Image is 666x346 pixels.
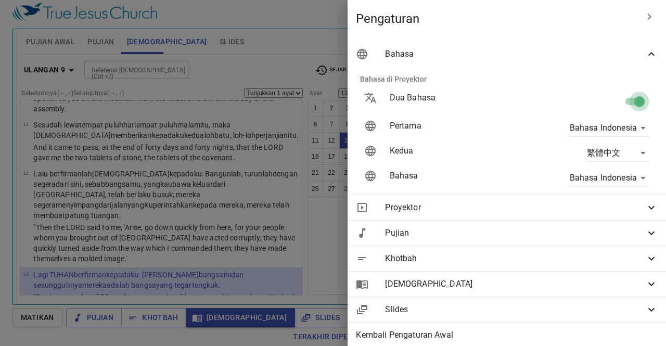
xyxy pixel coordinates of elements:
[348,246,666,271] div: Khotbah
[348,221,666,246] div: Pujian
[570,120,649,136] div: Bahasa Indonesia
[570,170,649,186] div: Bahasa Indonesia
[385,278,645,290] span: [DEMOGRAPHIC_DATA]
[30,95,173,100] div: [DEMOGRAPHIC_DATA] [DEMOGRAPHIC_DATA] Sejati Palangka Raya
[390,170,524,182] p: Bahasa
[390,92,524,104] p: Dua Bahasa
[356,329,658,341] span: Kembali Pengaturan Awal
[390,145,524,157] p: Kedua
[390,120,524,132] p: Pertama
[352,67,662,92] li: Bahasa di Proyektor
[587,145,649,161] div: 繁體中文
[385,201,645,214] span: Proyektor
[385,48,645,60] span: Bahasa
[348,272,666,297] div: [DEMOGRAPHIC_DATA]
[385,252,645,265] span: Khotbah
[385,227,645,239] span: Pujian
[356,10,637,27] span: Pengaturan
[348,42,666,67] div: Bahasa
[348,195,666,220] div: Proyektor
[385,303,645,316] span: Slides
[348,297,666,322] div: Slides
